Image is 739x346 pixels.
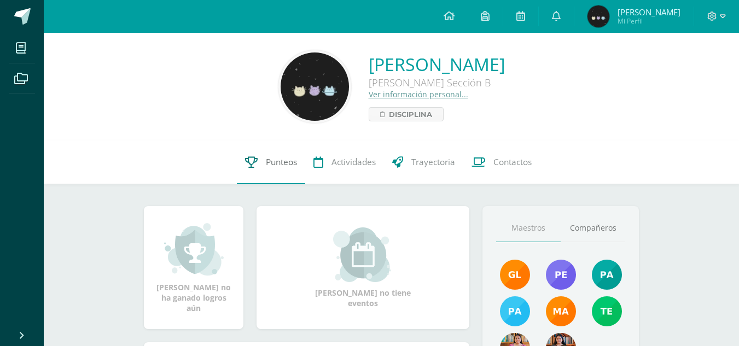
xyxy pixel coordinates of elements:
[305,140,384,184] a: Actividades
[411,156,455,168] span: Trayectoria
[164,222,224,277] img: achievement_small.png
[237,140,305,184] a: Punteos
[500,296,530,326] img: d0514ac6eaaedef5318872dd8b40be23.png
[592,296,622,326] img: f478d08ad3f1f0ce51b70bf43961b330.png
[155,222,232,313] div: [PERSON_NAME] no ha ganado logros aún
[384,140,463,184] a: Trayectoria
[369,76,505,89] div: [PERSON_NAME] Sección B
[496,214,561,242] a: Maestros
[309,227,418,308] div: [PERSON_NAME] no tiene eventos
[331,156,376,168] span: Actividades
[493,156,532,168] span: Contactos
[546,296,576,326] img: 560278503d4ca08c21e9c7cd40ba0529.png
[369,52,505,76] a: [PERSON_NAME]
[281,52,349,121] img: c16cec3496974068cf2485ec4e1c5de9.png
[618,16,680,26] span: Mi Perfil
[369,107,444,121] a: Disciplina
[618,7,680,17] span: [PERSON_NAME]
[389,108,432,121] span: Disciplina
[592,260,622,290] img: 40c28ce654064086a0d3fb3093eec86e.png
[587,5,609,27] img: 8bf85ff83f56496377f7286f058f927d.png
[266,156,297,168] span: Punteos
[546,260,576,290] img: 901d3a81a60619ba26076f020600640f.png
[561,214,625,242] a: Compañeros
[463,140,540,184] a: Contactos
[333,227,393,282] img: event_small.png
[500,260,530,290] img: 895b5ece1ed178905445368d61b5ce67.png
[369,89,468,99] a: Ver información personal...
